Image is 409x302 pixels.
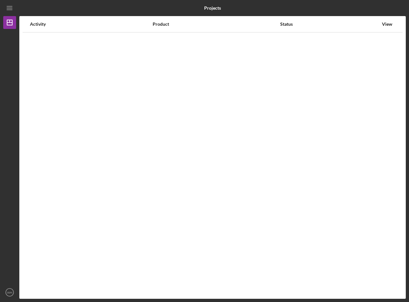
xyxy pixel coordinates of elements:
[153,22,280,27] div: Product
[7,291,12,294] text: WH
[379,22,395,27] div: View
[3,286,16,299] button: WH
[280,22,378,27] div: Status
[30,22,152,27] div: Activity
[204,5,221,11] b: Projects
